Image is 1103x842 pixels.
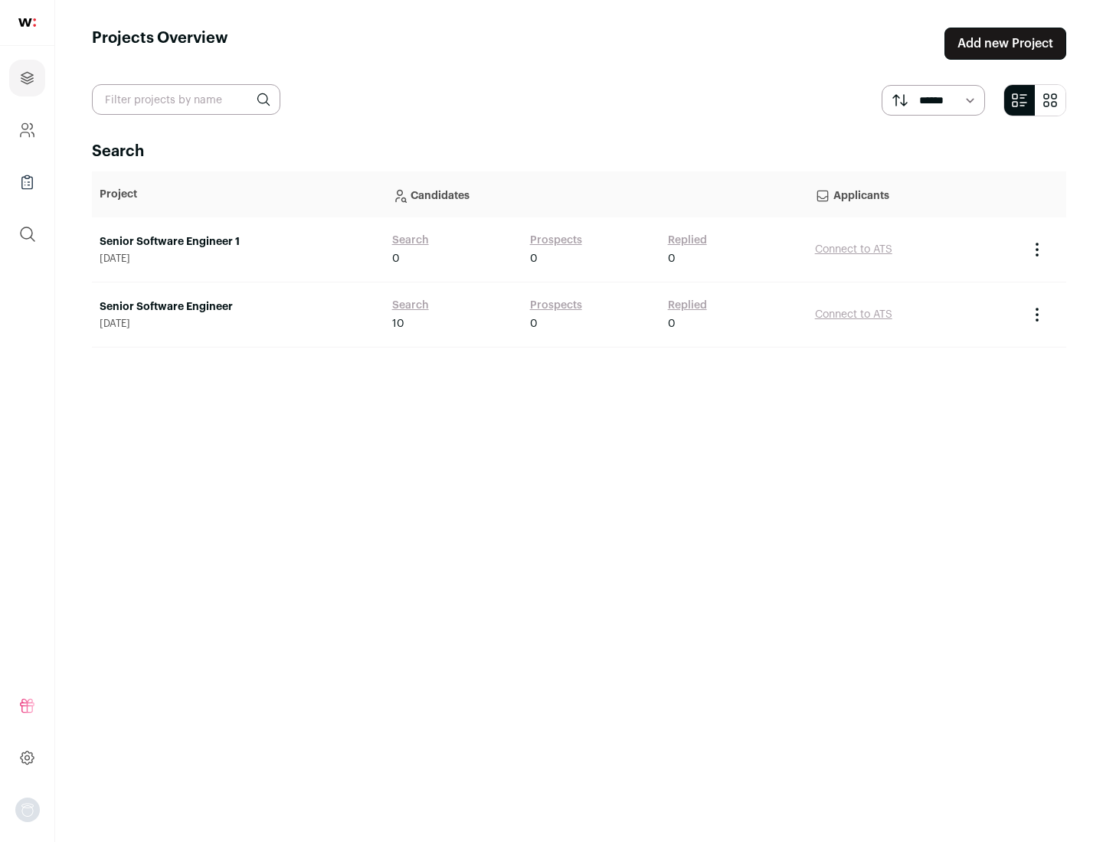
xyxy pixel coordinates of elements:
[9,164,45,201] a: Company Lists
[668,316,676,331] span: 0
[100,318,377,330] span: [DATE]
[100,253,377,265] span: [DATE]
[1028,305,1046,324] button: Project Actions
[92,84,280,115] input: Filter projects by name
[392,179,800,210] p: Candidates
[668,233,707,248] a: Replied
[92,28,228,60] h1: Projects Overview
[392,251,400,266] span: 0
[9,112,45,148] a: Company and ATS Settings
[944,28,1066,60] a: Add new Project
[15,798,40,822] button: Open dropdown
[100,187,377,202] p: Project
[530,316,538,331] span: 0
[392,316,404,331] span: 10
[530,233,582,248] a: Prospects
[100,234,377,250] a: Senior Software Engineer 1
[815,309,892,320] a: Connect to ATS
[815,179,1013,210] p: Applicants
[100,299,377,315] a: Senior Software Engineer
[815,244,892,255] a: Connect to ATS
[392,233,429,248] a: Search
[668,251,676,266] span: 0
[392,298,429,313] a: Search
[668,298,707,313] a: Replied
[18,18,36,27] img: wellfound-shorthand-0d5821cbd27db2630d0214b213865d53afaa358527fdda9d0ea32b1df1b89c2c.svg
[530,251,538,266] span: 0
[15,798,40,822] img: nopic.png
[530,298,582,313] a: Prospects
[9,60,45,96] a: Projects
[92,141,1066,162] h2: Search
[1028,240,1046,259] button: Project Actions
